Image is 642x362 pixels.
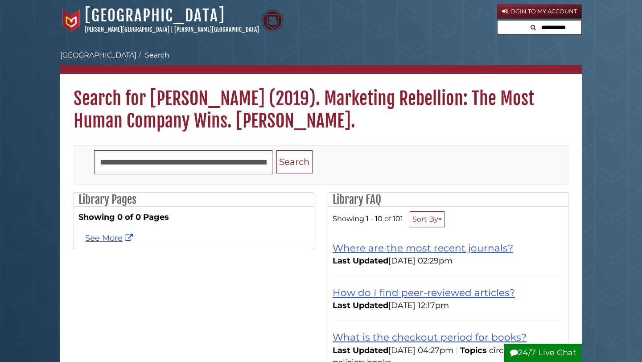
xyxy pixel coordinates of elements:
span: Last Updated [333,256,388,266]
a: Where are the most recent journals? [333,242,513,254]
h1: Search for [PERSON_NAME] (2019). Marketing Rebellion: The Most Human Company Wins. [PERSON_NAME]. [60,74,582,132]
span: Topics [460,346,487,355]
nav: breadcrumb [60,50,582,74]
button: Search [276,150,313,174]
button: 24/7 Live Chat [504,344,582,362]
h2: Library FAQ [328,193,568,207]
i: Search [531,25,536,30]
img: Calvin University [60,9,82,32]
a: See more Schaefer, M. (2019). Marketing Rebellion: The Most Human Company Wins. Mark W. Schaefer.... [85,233,135,243]
span: | [171,26,173,33]
a: How do I find peer-reviewed articles? [333,287,515,298]
a: Login to My Account [497,4,582,19]
span: [DATE] 12:17pm [333,300,449,310]
span: [DATE] 04:27pm [333,346,453,355]
a: [PERSON_NAME][GEOGRAPHIC_DATA] [174,26,259,33]
h2: Library Pages [74,193,314,207]
li: Search [136,50,169,61]
button: Search [528,21,539,33]
a: [PERSON_NAME][GEOGRAPHIC_DATA] [85,26,169,33]
li: circulation; [489,345,535,357]
strong: Showing 0 of 0 Pages [78,211,309,223]
span: Last Updated [333,346,388,355]
button: Sort By [410,211,444,227]
span: Showing 1 - 10 of 101 [333,214,403,223]
span: | [453,346,460,355]
span: Last Updated [333,300,388,310]
a: What is the checkout period for books? [333,331,527,343]
img: Calvin Theological Seminary [261,9,284,32]
a: [GEOGRAPHIC_DATA] [60,51,136,59]
span: [DATE] 02:29pm [333,256,453,266]
a: [GEOGRAPHIC_DATA] [85,6,225,25]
